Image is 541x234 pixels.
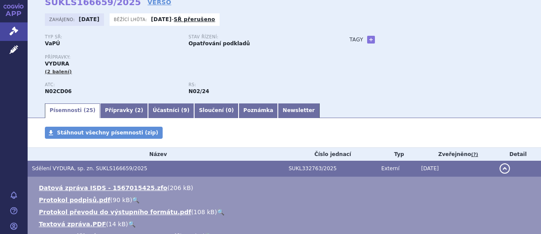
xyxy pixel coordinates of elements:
[39,184,167,191] a: Datová zpráva ISDS - 1567015425.zfo
[148,103,194,118] a: Účastníci (9)
[39,221,106,228] a: Textová zpráva.PDF
[189,82,324,87] p: RS:
[45,103,100,118] a: Písemnosti (25)
[239,103,278,118] a: Poznámka
[57,130,158,136] span: Stáhnout všechny písemnosti (zip)
[417,161,495,177] td: [DATE]
[189,41,250,47] strong: Opatřování podkladů
[284,161,377,177] td: SUKL332763/2025
[45,41,60,47] strong: VaPÚ
[228,107,231,113] span: 0
[79,16,100,22] strong: [DATE]
[194,103,239,118] a: Sloučení (0)
[217,209,224,215] a: 🔍
[284,148,377,161] th: Číslo jednací
[278,103,319,118] a: Newsletter
[417,148,495,161] th: Zveřejněno
[100,103,148,118] a: Přípravky (2)
[377,148,417,161] th: Typ
[381,165,399,172] span: Externí
[32,165,147,172] span: Sdělení VYDURA, sp. zn. SUKLS166659/2025
[137,107,141,113] span: 2
[170,184,191,191] span: 206 kB
[367,36,375,44] a: +
[114,16,149,23] span: Běžící lhůta:
[28,148,284,161] th: Název
[500,163,510,174] button: detail
[495,148,541,161] th: Detail
[39,209,191,215] a: Protokol převodu do výstupního formátu.pdf
[45,55,332,60] p: Přípravky:
[128,221,135,228] a: 🔍
[132,197,139,203] a: 🔍
[113,197,130,203] span: 90 kB
[45,88,72,94] strong: RIMEGEPANT
[86,107,93,113] span: 25
[471,152,478,158] abbr: (?)
[45,127,163,139] a: Stáhnout všechny písemnosti (zip)
[151,16,172,22] strong: [DATE]
[39,196,532,204] li: ( )
[45,69,72,75] span: (2 balení)
[349,34,363,45] h3: Tagy
[45,61,69,67] span: VYDURA
[174,16,215,22] a: SŘ přerušeno
[49,16,76,23] span: Zahájeno:
[39,208,532,216] li: ( )
[39,184,532,192] li: ( )
[189,34,324,40] p: Stav řízení:
[108,221,126,228] span: 14 kB
[183,107,187,113] span: 9
[45,34,180,40] p: Typ SŘ:
[39,197,110,203] a: Protokol podpisů.pdf
[194,209,215,215] span: 108 kB
[39,220,532,228] li: ( )
[45,82,180,87] p: ATC:
[151,16,215,23] p: -
[189,88,209,94] strong: rimegepant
